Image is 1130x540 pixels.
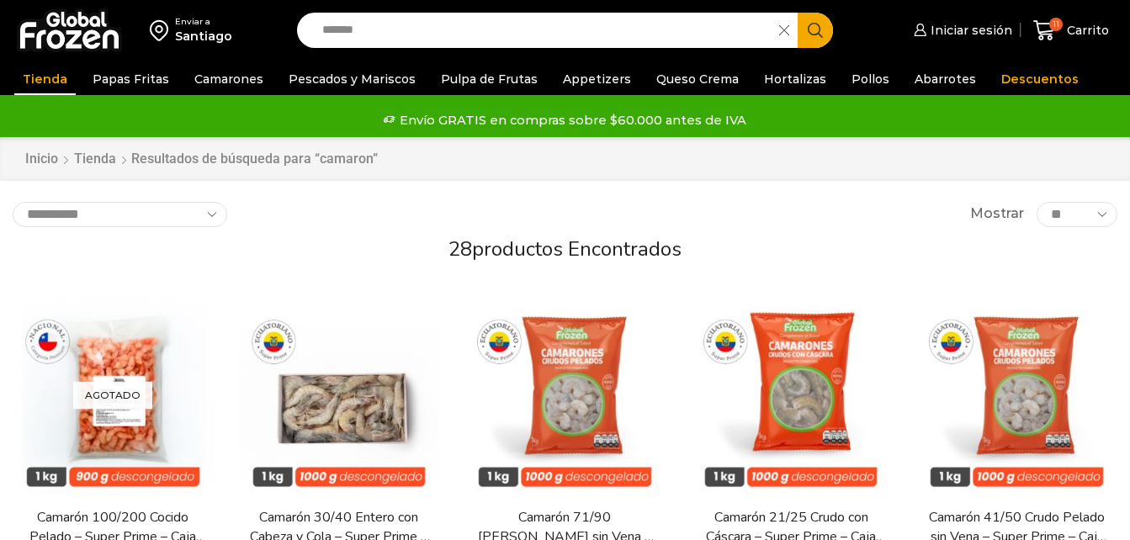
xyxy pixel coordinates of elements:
a: Pulpa de Frutas [432,63,546,95]
div: Santiago [175,28,232,45]
p: Agotado [73,381,152,409]
a: 11 Carrito [1029,11,1113,50]
span: Carrito [1063,22,1109,39]
span: Iniciar sesión [926,22,1012,39]
a: Hortalizas [756,63,835,95]
select: Pedido de la tienda [13,202,227,227]
a: Papas Fritas [84,63,178,95]
a: Descuentos [993,63,1087,95]
span: productos encontrados [472,236,682,262]
a: Iniciar sesión [910,13,1012,47]
h1: Resultados de búsqueda para “camaron” [131,151,378,167]
div: Enviar a [175,16,232,28]
span: Mostrar [970,204,1024,224]
a: Tienda [73,150,117,169]
a: Pescados y Mariscos [280,63,424,95]
button: Search button [798,13,833,48]
a: Tienda [14,63,76,95]
img: address-field-icon.svg [150,16,175,45]
span: 28 [448,236,472,262]
a: Appetizers [554,63,639,95]
span: 11 [1049,18,1063,31]
a: Camarones [186,63,272,95]
nav: Breadcrumb [24,150,378,169]
a: Pollos [843,63,898,95]
a: Inicio [24,150,59,169]
a: Queso Crema [648,63,747,95]
a: Abarrotes [906,63,984,95]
